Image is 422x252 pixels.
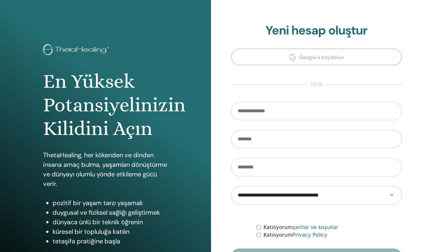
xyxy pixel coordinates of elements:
[293,224,338,230] a: şartlar ve koşullar
[263,231,327,239] label: Katılıyorum
[231,23,402,38] h2: Yeni hesap oluştur
[53,217,168,227] li: dünyaca ünlü bir teknik öğrenin
[43,150,168,189] p: ThetaHealing, her kökenden ve dinden insana amaç bulma, yaşamları dönüştürme ve dünyayı olumlu yö...
[43,70,168,141] h1: En Yüksek Potansiyelinizin Kilidini Açın
[263,224,338,231] label: Katılıyorum
[307,81,326,88] span: veya
[293,232,327,238] a: Privacy Policy
[53,227,168,236] li: küresel bir topluluğa katılın
[53,198,168,208] li: pozitif bir yaşam tarzı yaşamak
[53,208,168,217] li: duygusal ve fiziksel sağlığı geliştirmek
[53,236,168,246] li: tetaşifa pratiğine başla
